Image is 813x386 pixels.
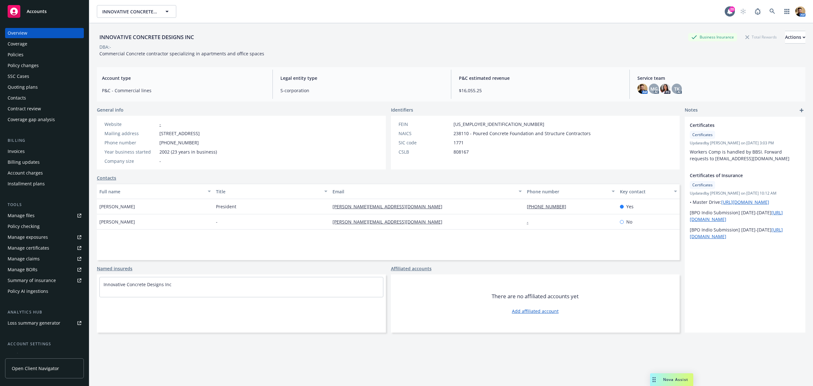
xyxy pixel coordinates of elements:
[5,243,84,253] a: Manage certificates
[399,148,451,155] div: CSLB
[795,6,805,17] img: photo
[5,71,84,81] a: SSC Cases
[159,130,200,137] span: [STREET_ADDRESS]
[5,104,84,114] a: Contract review
[512,308,559,314] a: Add affiliated account
[97,175,116,181] a: Contacts
[8,254,40,264] div: Manage claims
[8,221,40,231] div: Policy checking
[159,148,217,155] span: 2002 (23 years in business)
[391,107,413,113] span: Identifiers
[97,184,213,199] button: Full name
[688,33,737,41] div: Business Insurance
[663,377,688,382] span: Nova Assist
[104,139,157,146] div: Phone number
[8,82,38,92] div: Quoting plans
[5,3,84,20] a: Accounts
[492,293,579,300] span: There are no affiliated accounts yet
[104,158,157,164] div: Company size
[721,199,769,205] a: [URL][DOMAIN_NAME]
[102,87,265,94] span: P&C - Commercial lines
[5,254,84,264] a: Manage claims
[99,188,204,195] div: Full name
[99,218,135,225] span: [PERSON_NAME]
[524,184,618,199] button: Phone number
[742,33,780,41] div: Total Rewards
[650,373,693,386] button: Nova Assist
[5,221,84,231] a: Policy checking
[5,232,84,242] span: Manage exposures
[8,114,55,125] div: Coverage gap analysis
[8,286,48,296] div: Policy AI ingestions
[97,265,132,272] a: Named insureds
[5,50,84,60] a: Policies
[650,373,658,386] div: Drag to move
[27,9,47,14] span: Accounts
[785,31,805,43] div: Actions
[159,121,161,127] a: -
[5,93,84,103] a: Contacts
[399,121,451,128] div: FEIN
[12,365,59,372] span: Open Client Navigator
[5,350,84,360] a: Service team
[8,157,40,167] div: Billing updates
[99,51,264,57] span: Commercial Concrete contractor specializing in apartments and office spaces
[159,158,161,164] span: -
[685,117,805,167] div: CertificatesCertificatesUpdatedby [PERSON_NAME] on [DATE] 3:03 PMWorkers Comp is handled by BBSI....
[8,28,27,38] div: Overview
[527,219,534,225] a: -
[99,44,111,50] div: DBA: -
[692,132,713,138] span: Certificates
[685,167,805,245] div: Certificates of InsuranceCertificatesUpdatedby [PERSON_NAME] on [DATE] 10:12 AM• Master Drive:[UR...
[637,75,800,81] span: Service team
[8,318,60,328] div: Loss summary generator
[99,203,135,210] span: [PERSON_NAME]
[5,341,84,347] div: Account settings
[692,182,713,188] span: Certificates
[685,107,698,114] span: Notes
[5,157,84,167] a: Billing updates
[8,93,26,103] div: Contacts
[617,184,680,199] button: Key contact
[8,210,35,221] div: Manage files
[213,184,330,199] button: Title
[104,148,157,155] div: Year business started
[8,232,48,242] div: Manage exposures
[626,218,632,225] span: No
[104,130,157,137] div: Mailing address
[8,71,29,81] div: SSC Cases
[216,218,218,225] span: -
[690,172,784,179] span: Certificates of Insurance
[216,203,236,210] span: President
[5,168,84,178] a: Account charges
[454,121,544,128] span: [US_EMPLOYER_IDENTIFICATION_NUMBER]
[5,137,84,144] div: Billing
[97,5,176,18] button: INNOVATIVE CONCRETE DESIGNS INC
[766,5,779,18] a: Search
[690,190,800,196] span: Updated by [PERSON_NAME] on [DATE] 10:12 AM
[280,75,443,81] span: Legal entity type
[8,39,27,49] div: Coverage
[781,5,793,18] a: Switch app
[459,87,622,94] span: $16,055.25
[5,202,84,208] div: Tools
[399,130,451,137] div: NAICS
[5,28,84,38] a: Overview
[8,179,45,189] div: Installment plans
[454,130,591,137] span: 238110 - Poured Concrete Foundation and Structure Contractors
[102,75,265,81] span: Account type
[637,84,648,94] img: photo
[5,210,84,221] a: Manage files
[527,188,608,195] div: Phone number
[8,50,24,60] div: Policies
[690,149,789,162] span: Workers Comp is handled by BBSI. Forward requests to [EMAIL_ADDRESS][DOMAIN_NAME]
[785,31,805,44] button: Actions
[737,5,749,18] a: Start snowing
[8,168,43,178] div: Account charges
[8,146,25,156] div: Invoices
[104,281,171,287] a: Innovative Concrete Designs Inc
[5,286,84,296] a: Policy AI ingestions
[8,243,49,253] div: Manage certificates
[660,84,670,94] img: photo
[674,86,680,92] span: TK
